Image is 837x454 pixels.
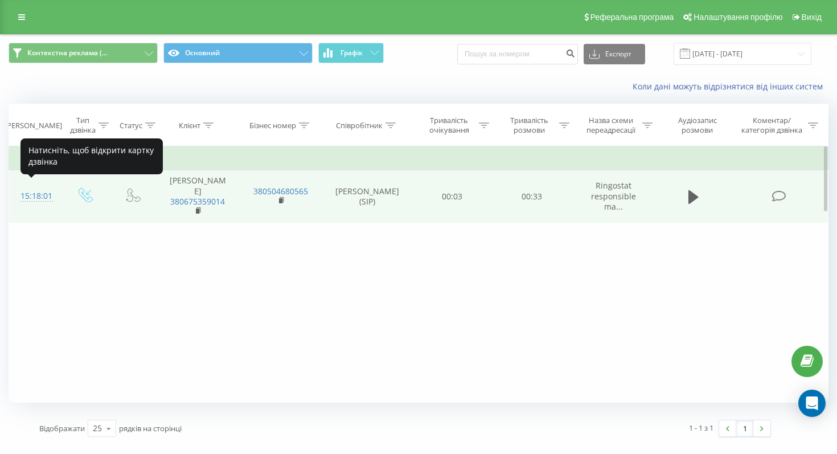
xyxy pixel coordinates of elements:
[93,423,102,434] div: 25
[689,422,713,433] div: 1 - 1 з 1
[590,13,674,22] span: Реферальна програма
[340,49,363,57] span: Графік
[70,116,96,135] div: Тип дзвінка
[253,186,308,197] a: 380504680565
[20,138,163,174] div: Натисніть, щоб відкрити картку дзвінка
[9,148,828,170] td: П’ятниця, 19 Вересня 2025
[591,180,636,211] span: Ringostat responsible ma...
[798,390,826,417] div: Open Intercom Messenger
[633,81,828,92] a: Коли дані можуть відрізнятися вiд інших систем
[694,13,782,22] span: Налаштування профілю
[9,43,158,63] button: Контекстна реклама (...
[412,170,491,223] td: 00:03
[502,116,556,135] div: Тривалість розмови
[39,423,85,433] span: Відображати
[666,116,729,135] div: Аудіозапис розмови
[802,13,822,22] span: Вихід
[322,170,412,223] td: [PERSON_NAME] (SIP)
[422,116,477,135] div: Тривалість очікування
[27,48,107,58] span: Контекстна реклама (...
[163,43,313,63] button: Основний
[492,170,572,223] td: 00:33
[170,196,225,207] a: 380675359014
[120,121,142,130] div: Статус
[156,170,239,223] td: [PERSON_NAME]
[20,185,48,207] div: 15:18:01
[584,44,645,64] button: Експорт
[5,121,62,130] div: [PERSON_NAME]
[336,121,383,130] div: Співробітник
[738,116,805,135] div: Коментар/категорія дзвінка
[736,420,753,436] a: 1
[582,116,639,135] div: Назва схеми переадресації
[119,423,182,433] span: рядків на сторінці
[457,44,578,64] input: Пошук за номером
[249,121,296,130] div: Бізнес номер
[179,121,200,130] div: Клієнт
[318,43,384,63] button: Графік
